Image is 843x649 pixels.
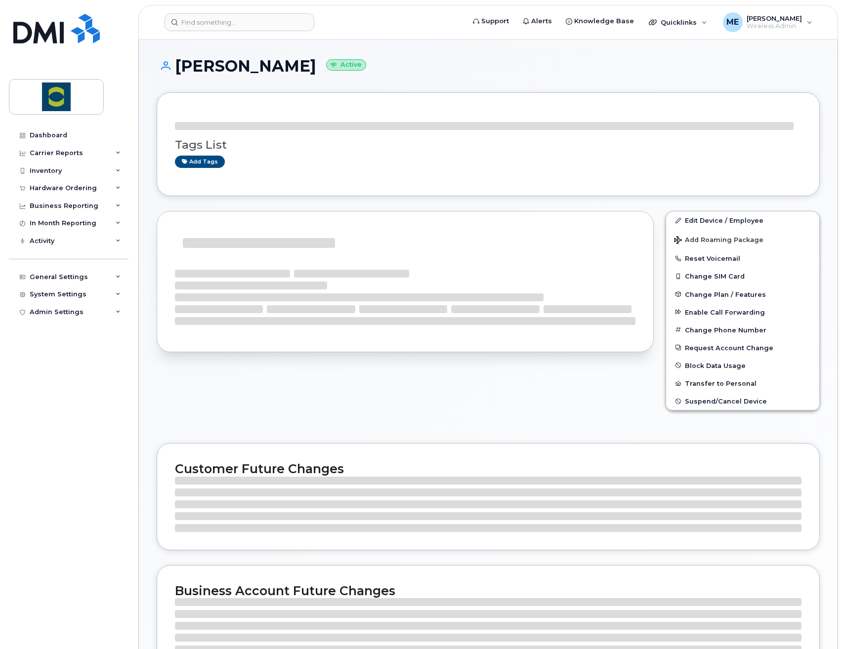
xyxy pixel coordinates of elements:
button: Transfer to Personal [666,374,819,392]
small: Active [326,59,366,71]
button: Add Roaming Package [666,229,819,249]
a: Add tags [175,156,225,168]
h3: Tags List [175,139,801,151]
button: Change Phone Number [666,321,819,339]
button: Request Account Change [666,339,819,357]
h2: Customer Future Changes [175,461,801,476]
span: Suspend/Cancel Device [685,398,767,405]
button: Change Plan / Features [666,285,819,303]
span: Change Plan / Features [685,290,766,298]
span: Add Roaming Package [674,236,763,245]
button: Suspend/Cancel Device [666,392,819,410]
button: Enable Call Forwarding [666,303,819,321]
h1: [PERSON_NAME] [157,57,820,75]
button: Change SIM Card [666,267,819,285]
button: Reset Voicemail [666,249,819,267]
h2: Business Account Future Changes [175,583,801,598]
button: Block Data Usage [666,357,819,374]
span: Enable Call Forwarding [685,308,765,316]
a: Edit Device / Employee [666,211,819,229]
